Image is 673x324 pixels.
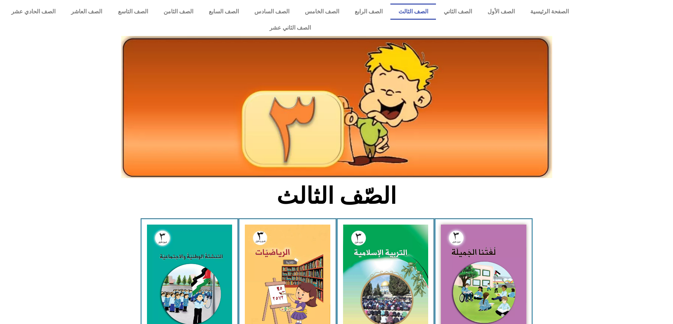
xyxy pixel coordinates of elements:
[4,4,63,20] a: الصف الحادي عشر
[347,4,390,20] a: الصف الرابع
[523,4,577,20] a: الصفحة الرئيسية
[480,4,523,20] a: الصف الأول
[4,20,577,36] a: الصف الثاني عشر
[220,182,453,210] h2: الصّف الثالث
[156,4,201,20] a: الصف الثامن
[390,4,436,20] a: الصف الثالث
[201,4,247,20] a: الصف السابع
[110,4,155,20] a: الصف التاسع
[247,4,297,20] a: الصف السادس
[297,4,347,20] a: الصف الخامس
[63,4,110,20] a: الصف العاشر
[436,4,480,20] a: الصف الثاني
